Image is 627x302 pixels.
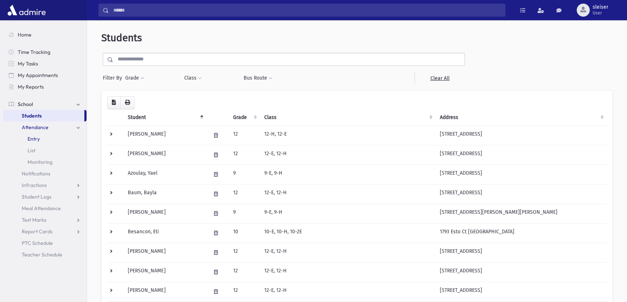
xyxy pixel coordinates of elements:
span: Meal Attendance [22,205,61,212]
td: 12 [229,243,260,262]
a: Student Logs [3,191,87,203]
td: 12-E, 12-H [260,145,435,165]
a: My Tasks [3,58,87,69]
td: Besancon, Eti [123,223,206,243]
td: [PERSON_NAME] [123,204,206,223]
span: Entry [28,136,40,142]
a: Monitoring [3,156,87,168]
td: 12-E, 12-H [260,184,435,204]
input: Search [109,4,505,17]
td: 10-E, 10-H, 10-2E [260,223,435,243]
td: [STREET_ADDRESS] [435,145,607,165]
td: [PERSON_NAME] [123,282,206,301]
th: Grade: activate to sort column ascending [229,109,260,126]
span: PTC Schedule [22,240,53,246]
span: Infractions [22,182,47,188]
td: 9-E, 9-H [260,165,435,184]
td: 9-E, 9-H [260,204,435,223]
a: Time Tracking [3,46,87,58]
a: Clear All [415,72,465,85]
button: Bus Route [243,72,273,85]
td: 12-E, 12-H [260,243,435,262]
span: List [28,147,35,154]
td: [PERSON_NAME] [123,262,206,282]
td: [STREET_ADDRESS] [435,243,607,262]
a: Home [3,29,87,41]
td: 9 [229,165,260,184]
a: Meal Attendance [3,203,87,214]
td: [STREET_ADDRESS][PERSON_NAME][PERSON_NAME] [435,204,607,223]
span: sleiser [593,4,608,10]
span: Notifications [22,170,50,177]
span: Teacher Schedule [22,251,62,258]
td: [STREET_ADDRESS] [435,165,607,184]
button: Print [120,96,135,109]
td: 12 [229,145,260,165]
a: Infractions [3,179,87,191]
td: Azoulay, Yael [123,165,206,184]
td: 12-E, 12-H [260,262,435,282]
td: 1793 Esto Ct [GEOGRAPHIC_DATA] [435,223,607,243]
a: List [3,145,87,156]
a: Students [3,110,84,122]
a: My Appointments [3,69,87,81]
th: Student: activate to sort column descending [123,109,206,126]
span: Time Tracking [18,49,50,55]
span: My Reports [18,84,44,90]
a: Report Cards [3,226,87,237]
span: My Tasks [18,60,38,67]
a: My Reports [3,81,87,93]
span: Student Logs [22,193,51,200]
td: 10 [229,223,260,243]
td: [PERSON_NAME] [123,126,206,145]
span: Test Marks [22,217,46,223]
td: 9 [229,204,260,223]
td: [STREET_ADDRESS] [435,282,607,301]
a: Attendance [3,122,87,133]
a: Teacher Schedule [3,249,87,260]
td: [PERSON_NAME] [123,243,206,262]
span: Filter By [103,74,125,82]
span: Report Cards [22,228,52,235]
a: Test Marks [3,214,87,226]
td: 12-H, 12-E [260,126,435,145]
button: Grade [125,72,144,85]
button: CSV [107,96,121,109]
td: 12 [229,126,260,145]
button: Class [184,72,202,85]
span: My Appointments [18,72,58,78]
a: PTC Schedule [3,237,87,249]
span: School [18,101,33,107]
a: Notifications [3,168,87,179]
img: AdmirePro [6,3,47,17]
span: User [593,10,608,16]
a: School [3,98,87,110]
td: Baum, Bayla [123,184,206,204]
span: Home [18,31,31,38]
td: 12 [229,184,260,204]
td: [STREET_ADDRESS] [435,126,607,145]
span: Monitoring [28,159,52,165]
td: 12 [229,262,260,282]
td: 12 [229,282,260,301]
span: Students [22,112,42,119]
td: [STREET_ADDRESS] [435,262,607,282]
th: Address: activate to sort column ascending [435,109,607,126]
td: [PERSON_NAME] [123,145,206,165]
td: 12-E, 12-H [260,282,435,301]
span: Students [101,32,142,44]
span: Attendance [22,124,49,131]
a: Entry [3,133,87,145]
th: Class: activate to sort column ascending [260,109,435,126]
td: [STREET_ADDRESS] [435,184,607,204]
